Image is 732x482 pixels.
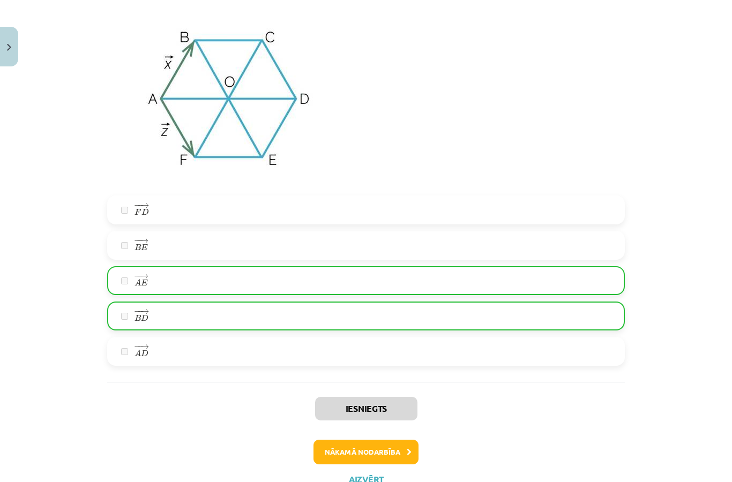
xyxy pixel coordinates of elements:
span: D [141,314,148,321]
span: − [137,274,138,278]
span: D [141,350,148,357]
span: − [137,344,139,349]
span: − [134,203,141,208]
span: − [137,238,138,243]
span: B [135,244,141,251]
span: → [140,203,149,208]
span: F [135,209,141,215]
span: → [140,274,148,278]
img: icon-close-lesson-0947bae3869378f0d4975bcd49f059093ad1ed9edebbc8119c70593378902aed.svg [7,44,11,51]
span: B [135,314,141,321]
button: Iesniegts [315,397,417,420]
span: − [134,238,141,243]
span: → [140,309,149,314]
span: − [134,309,141,314]
button: Nākamā nodarbība [313,440,419,464]
span: → [140,344,149,349]
span: A [135,279,141,286]
span: − [137,203,139,208]
span: → [140,238,148,243]
span: − [134,274,141,278]
span: A [135,350,141,357]
span: − [134,344,141,349]
span: − [137,309,139,314]
span: D [141,208,149,215]
span: E [141,244,147,251]
span: E [141,280,147,286]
